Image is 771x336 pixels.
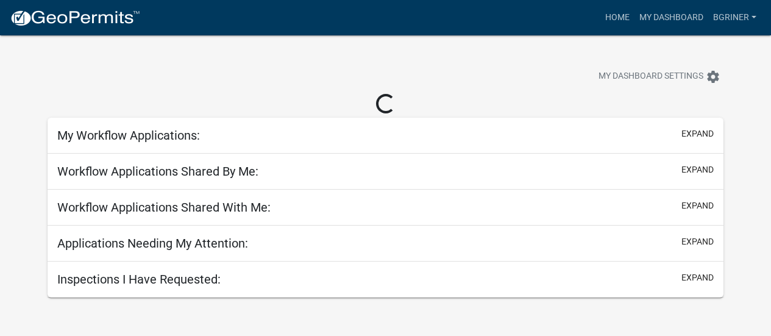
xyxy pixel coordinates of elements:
button: expand [681,235,714,248]
h5: Workflow Applications Shared By Me: [57,164,258,179]
span: My Dashboard Settings [599,70,703,84]
h5: Inspections I Have Requested: [57,272,221,287]
button: My Dashboard Settingssettings [589,65,730,88]
a: Home [600,6,634,29]
button: expand [681,271,714,284]
h5: My Workflow Applications: [57,128,200,143]
a: My Dashboard [634,6,708,29]
button: expand [681,199,714,212]
button: expand [681,163,714,176]
h5: Workflow Applications Shared With Me: [57,200,271,215]
button: expand [681,127,714,140]
a: bgriner [708,6,761,29]
i: settings [706,70,720,84]
h5: Applications Needing My Attention: [57,236,248,251]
